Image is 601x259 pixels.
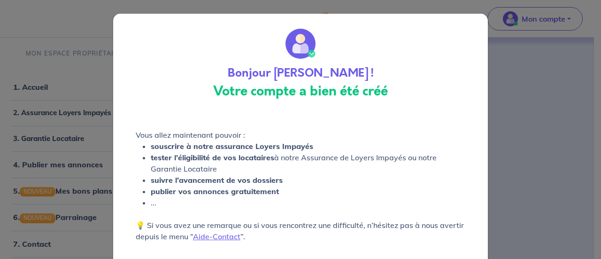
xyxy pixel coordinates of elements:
[228,66,374,80] h4: Bonjour [PERSON_NAME] !
[136,220,465,242] p: 💡 Si vous avez une remarque ou si vous rencontrez une difficulté, n’hésitez pas à nous avertir de...
[136,129,465,141] p: Vous allez maintenant pouvoir :
[285,29,316,59] img: wallet_circle
[151,141,313,151] strong: souscrire à notre assurance Loyers Impayés
[151,152,465,174] li: à notre Assurance de Loyers Impayés ou notre Garantie Locataire
[151,187,279,196] strong: publier vos annonces gratuitement
[151,153,274,162] strong: tester l’éligibilité de vos locataires
[193,232,240,241] a: Aide-Contact
[151,175,283,185] strong: suivre l’avancement de vos dossiers
[213,82,388,101] strong: Votre compte a bien été créé
[151,197,465,208] li: ...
